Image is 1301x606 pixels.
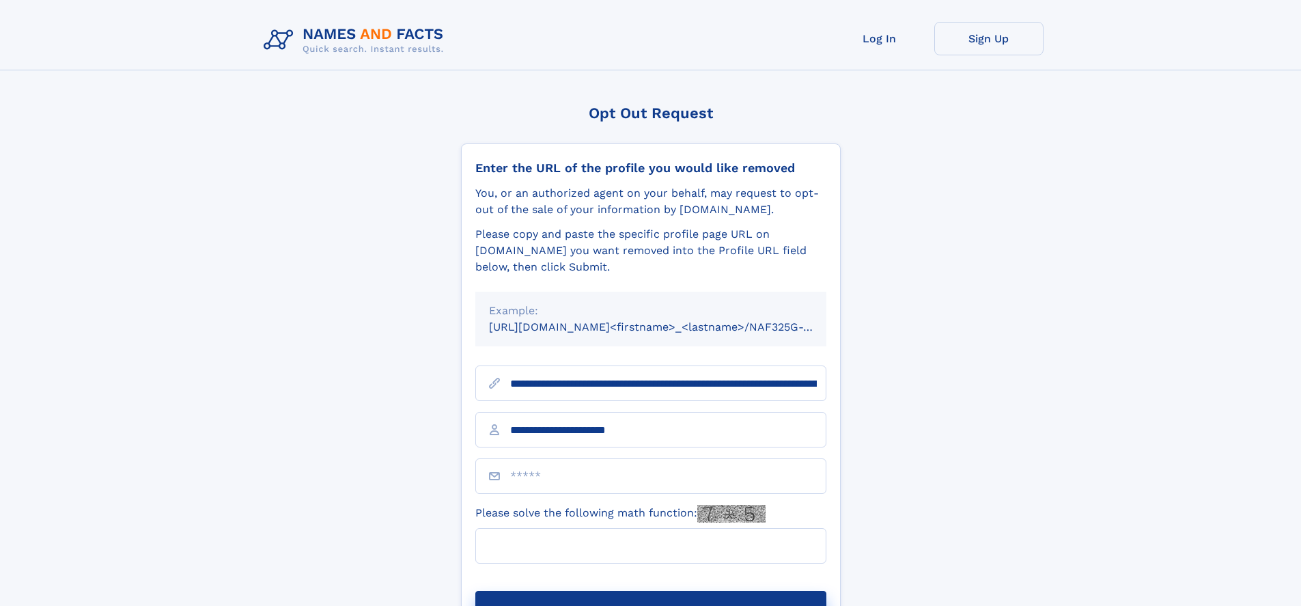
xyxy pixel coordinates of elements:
[475,161,826,176] div: Enter the URL of the profile you would like removed
[475,505,766,523] label: Please solve the following math function:
[825,22,934,55] a: Log In
[475,185,826,218] div: You, or an authorized agent on your behalf, may request to opt-out of the sale of your informatio...
[934,22,1044,55] a: Sign Up
[489,320,852,333] small: [URL][DOMAIN_NAME]<firstname>_<lastname>/NAF325G-xxxxxxxx
[461,105,841,122] div: Opt Out Request
[489,303,813,319] div: Example:
[258,22,455,59] img: Logo Names and Facts
[475,226,826,275] div: Please copy and paste the specific profile page URL on [DOMAIN_NAME] you want removed into the Pr...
